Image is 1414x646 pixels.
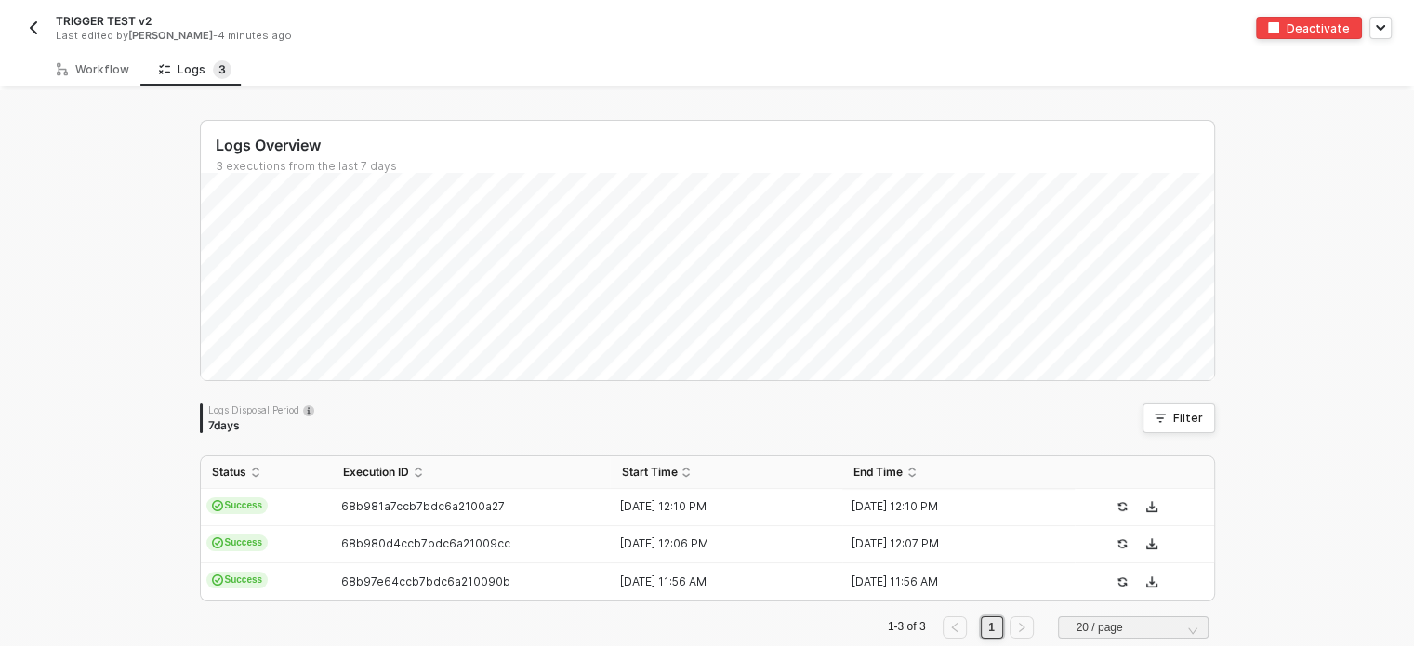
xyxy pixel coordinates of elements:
span: Start Time [621,465,677,480]
span: left [949,622,960,633]
span: [PERSON_NAME] [128,29,213,42]
span: icon-cards [212,500,223,511]
th: Execution ID [332,456,611,489]
span: icon-success-page [1117,576,1128,587]
span: 3 [218,62,226,76]
div: [DATE] 11:56 AM [842,574,1060,589]
div: [DATE] 12:10 PM [610,499,827,514]
img: back [26,20,41,35]
div: Page Size [1058,616,1209,646]
button: back [22,17,45,39]
div: Last edited by - 4 minutes ago [56,29,665,43]
div: [DATE] 11:56 AM [610,574,827,589]
span: icon-success-page [1117,538,1128,549]
span: Success [206,572,269,588]
span: End Time [853,465,903,480]
div: [DATE] 12:07 PM [842,536,1060,551]
img: deactivate [1268,22,1279,33]
div: 7 days [208,418,314,433]
div: Logs Overview [216,136,1214,155]
sup: 3 [213,60,231,79]
span: icon-download [1146,576,1157,587]
div: Filter [1173,411,1203,426]
li: 1-3 of 3 [885,616,929,639]
div: Deactivate [1287,20,1350,36]
th: End Time [842,456,1075,489]
button: right [1010,616,1034,639]
span: 20 / page [1077,613,1197,641]
span: Success [206,534,269,551]
span: icon-download [1146,538,1157,549]
span: Success [206,497,269,514]
div: Logs [159,60,231,79]
span: icon-download [1146,501,1157,512]
li: 1 [981,616,1003,639]
span: Execution ID [343,465,409,480]
li: Previous Page [940,616,970,639]
button: Filter [1143,403,1215,433]
span: 68b980d4ccb7bdc6a21009cc [341,536,510,550]
div: Workflow [57,62,129,77]
div: Logs Disposal Period [208,403,314,416]
span: icon-success-page [1117,501,1128,512]
th: Status [201,456,332,489]
button: left [943,616,967,639]
div: [DATE] 12:06 PM [610,536,827,551]
th: Start Time [610,456,842,489]
span: icon-cards [212,574,223,586]
span: TRIGGER TEST v2 [56,13,152,29]
span: 68b981a7ccb7bdc6a2100a27 [341,499,505,513]
div: 3 executions from the last 7 days [216,159,1214,174]
div: [DATE] 12:10 PM [842,499,1060,514]
span: icon-cards [212,537,223,548]
span: 68b97e64ccb7bdc6a210090b [341,574,510,588]
a: 1 [983,617,1000,638]
button: deactivateDeactivate [1256,17,1362,39]
span: right [1016,622,1027,633]
span: Status [212,465,246,480]
input: Page Size [1069,617,1197,638]
li: Next Page [1007,616,1037,639]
